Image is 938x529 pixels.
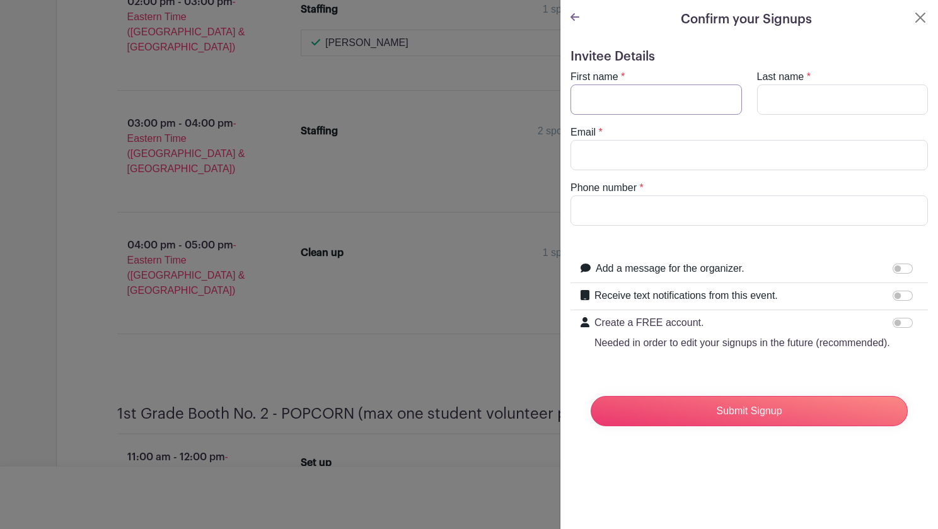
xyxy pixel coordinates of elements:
button: Close [913,10,928,25]
label: Last name [757,69,804,84]
label: First name [570,69,618,84]
label: Email [570,125,596,140]
p: Create a FREE account. [594,315,890,330]
h5: Confirm your Signups [681,10,812,29]
label: Add a message for the organizer. [596,261,744,276]
p: Needed in order to edit your signups in the future (recommended). [594,335,890,351]
h5: Invitee Details [570,49,928,64]
input: Submit Signup [591,396,908,426]
label: Phone number [570,180,637,195]
label: Receive text notifications from this event. [594,288,778,303]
